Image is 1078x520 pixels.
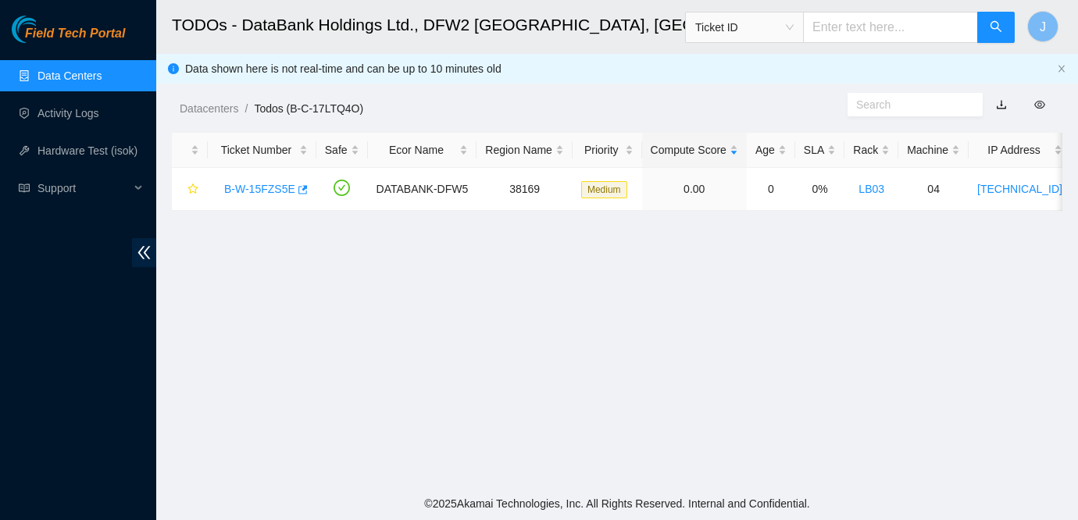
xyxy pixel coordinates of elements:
[12,16,79,43] img: Akamai Technologies
[581,181,627,198] span: Medium
[25,27,125,41] span: Field Tech Portal
[747,168,795,211] td: 0
[984,92,1019,117] button: download
[156,487,1078,520] footer: © 2025 Akamai Technologies, Inc. All Rights Reserved. Internal and Confidential.
[1057,64,1066,73] span: close
[245,102,248,115] span: /
[37,173,130,204] span: Support
[858,183,884,195] a: LB03
[37,144,137,157] a: Hardware Test (isok)
[132,238,156,267] span: double-left
[180,102,238,115] a: Datacenters
[996,98,1007,111] a: download
[856,96,962,113] input: Search
[642,168,747,211] td: 0.00
[334,180,350,196] span: check-circle
[1027,11,1058,42] button: J
[1034,99,1045,110] span: eye
[695,16,794,39] span: Ticket ID
[37,69,102,82] a: Data Centers
[977,12,1015,43] button: search
[1057,64,1066,74] button: close
[187,183,198,196] span: star
[1040,17,1046,37] span: J
[12,28,125,48] a: Akamai TechnologiesField Tech Portal
[803,12,978,43] input: Enter text here...
[19,183,30,194] span: read
[898,168,969,211] td: 04
[224,183,295,195] a: B-W-15FZS5E
[477,168,573,211] td: 38169
[37,107,99,119] a: Activity Logs
[977,183,1062,195] a: [TECHNICAL_ID]
[990,20,1002,35] span: search
[795,168,844,211] td: 0%
[254,102,363,115] a: Todos (B-C-17LTQ4O)
[180,176,199,201] button: star
[368,168,477,211] td: DATABANK-DFW5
